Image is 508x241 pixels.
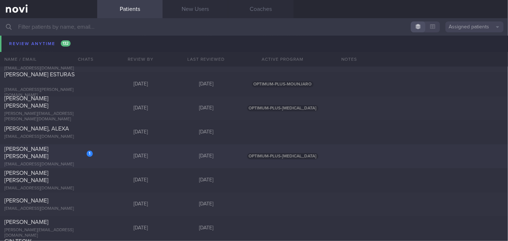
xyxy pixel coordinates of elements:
[4,36,93,47] div: [PERSON_NAME][EMAIL_ADDRESS][DOMAIN_NAME]
[4,66,93,71] div: [EMAIL_ADDRESS][DOMAIN_NAME]
[108,177,174,184] div: [DATE]
[4,206,93,212] div: [EMAIL_ADDRESS][DOMAIN_NAME]
[4,72,75,77] span: [PERSON_NAME] ESTURAS
[4,198,48,204] span: [PERSON_NAME]
[108,105,174,112] div: [DATE]
[108,33,174,40] div: [DATE]
[174,225,239,232] div: [DATE]
[252,33,314,39] span: OPTIMUM-PLUS-MOUNJARO
[87,150,93,157] div: 1
[174,105,239,112] div: [DATE]
[108,153,174,160] div: [DATE]
[252,81,314,87] span: OPTIMUM-PLUS-MOUNJARO
[174,153,239,160] div: [DATE]
[4,96,48,109] span: [PERSON_NAME] [PERSON_NAME]
[108,57,174,64] div: [DATE]
[174,201,239,208] div: [DATE]
[108,129,174,136] div: [DATE]
[4,146,48,159] span: [PERSON_NAME] [PERSON_NAME]
[108,225,174,232] div: [DATE]
[4,111,93,122] div: [PERSON_NAME][EMAIL_ADDRESS][PERSON_NAME][DOMAIN_NAME]
[247,153,318,159] span: OPTIMUM-PLUS-[MEDICAL_DATA]
[4,87,93,98] div: [EMAIL_ADDRESS][PERSON_NAME][DOMAIN_NAME]
[108,81,174,88] div: [DATE]
[174,57,239,64] div: [DATE]
[247,105,318,111] span: OPTIMUM-PLUS-[MEDICAL_DATA]
[174,33,239,40] div: [DATE]
[4,162,93,167] div: [EMAIL_ADDRESS][DOMAIN_NAME]
[4,134,93,140] div: [EMAIL_ADDRESS][DOMAIN_NAME]
[4,170,48,183] span: [PERSON_NAME] [PERSON_NAME]
[108,201,174,208] div: [DATE]
[4,186,93,191] div: [EMAIL_ADDRESS][DOMAIN_NAME]
[4,228,93,238] div: [PERSON_NAME][EMAIL_ADDRESS][DOMAIN_NAME]
[4,219,48,225] span: [PERSON_NAME]
[174,81,239,88] div: [DATE]
[445,21,504,32] button: Assigned patients
[174,129,239,136] div: [DATE]
[4,50,58,63] span: [PERSON_NAME] Bin [PERSON_NAME]
[4,126,69,132] span: [PERSON_NAME], ALEXA
[174,177,239,184] div: [DATE]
